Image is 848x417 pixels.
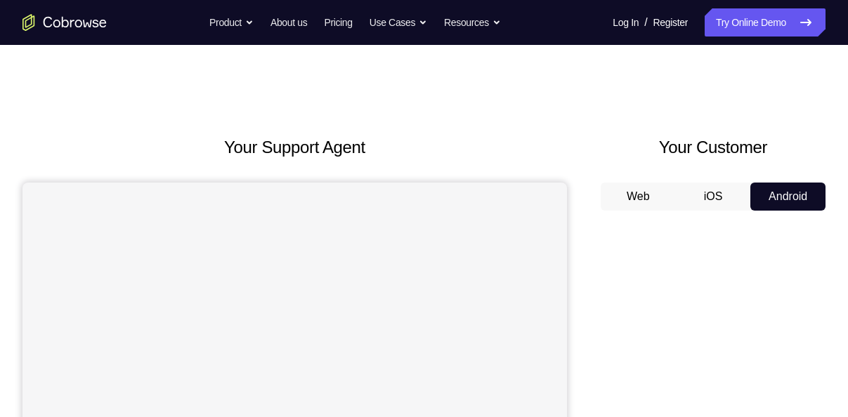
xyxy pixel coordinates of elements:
a: Try Online Demo [705,8,826,37]
a: Log In [613,8,639,37]
button: Product [209,8,254,37]
a: Register [653,8,688,37]
h2: Your Support Agent [22,135,567,160]
h2: Your Customer [601,135,826,160]
button: Resources [444,8,501,37]
span: / [644,14,647,31]
button: iOS [676,183,751,211]
a: Go to the home page [22,14,107,31]
button: Android [750,183,826,211]
button: Use Cases [370,8,427,37]
a: About us [270,8,307,37]
a: Pricing [324,8,352,37]
button: Web [601,183,676,211]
